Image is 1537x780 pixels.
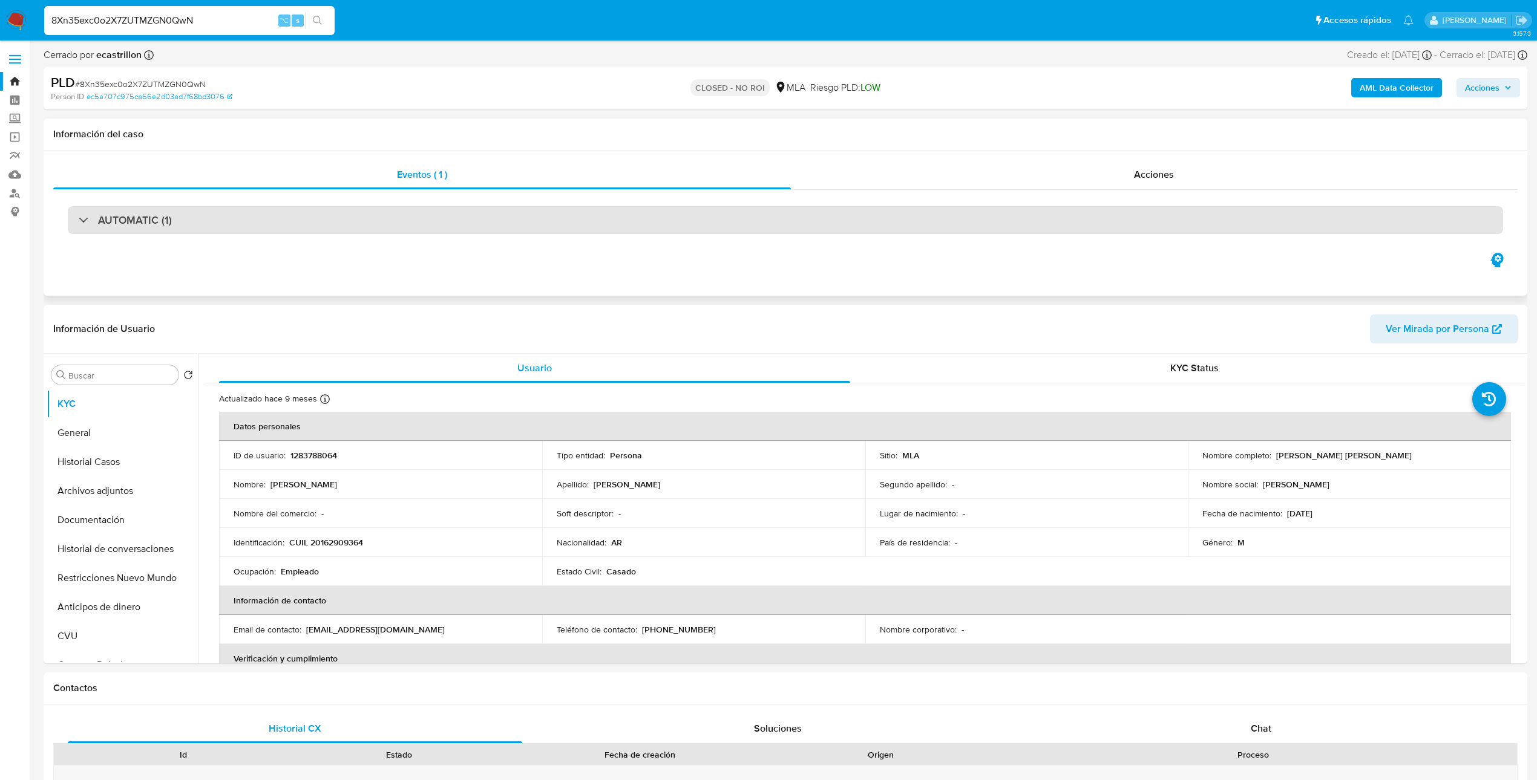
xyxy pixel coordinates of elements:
div: Fecha de creación [516,749,764,761]
button: Acciones [1457,78,1520,97]
p: Nombre del comercio : [234,508,316,519]
span: Riesgo PLD: [810,81,880,94]
p: M [1237,537,1245,548]
p: - [952,479,954,490]
p: Soft descriptor : [557,508,614,519]
p: CUIL 20162909364 [289,537,363,548]
span: LOW [860,80,880,94]
p: Nombre corporativo : [880,624,957,635]
button: Volver al orden por defecto [183,370,193,383]
input: Buscar [68,370,174,381]
span: Historial CX [269,721,321,735]
button: KYC [47,389,198,418]
span: # 8Xn35exc0o2X7ZUTMZGN0QwN [75,78,206,90]
h1: Información del caso [53,128,1518,140]
div: Estado [300,749,499,761]
div: AUTOMATIC (1) [68,206,1503,234]
p: Actualizado hace 9 meses [219,393,317,405]
p: [PERSON_NAME] [PERSON_NAME] [1276,450,1412,461]
p: Empleado [281,566,319,577]
p: - [618,508,621,519]
b: Person ID [51,91,84,102]
p: País de residencia : [880,537,950,548]
p: - [321,508,324,519]
p: 1283788064 [290,450,337,461]
span: Chat [1251,721,1271,735]
p: Género : [1202,537,1233,548]
b: AML Data Collector [1360,78,1434,97]
p: Sitio : [880,450,897,461]
p: Nombre social : [1202,479,1258,490]
p: - [955,537,957,548]
p: Email de contacto : [234,624,301,635]
div: Id [84,749,283,761]
p: ID de usuario : [234,450,286,461]
h3: AUTOMATIC (1) [98,213,172,227]
button: Anticipos de dinero [47,593,198,622]
p: [DATE] [1287,508,1313,519]
b: ecastrillon [94,48,142,62]
p: - [963,508,965,519]
span: Accesos rápidos [1323,14,1391,27]
span: KYC Status [1170,361,1219,375]
span: Acciones [1465,78,1499,97]
button: General [47,418,198,447]
span: Cerrado por [44,48,142,62]
span: - [1434,48,1437,62]
p: [PERSON_NAME] [594,479,660,490]
a: Notificaciones [1403,15,1414,25]
p: AR [611,537,622,548]
span: Soluciones [754,721,802,735]
button: Historial de conversaciones [47,535,198,564]
div: Cerrado el: [DATE] [1440,48,1527,62]
a: Salir [1515,14,1528,27]
p: jessica.fukman@mercadolibre.com [1443,15,1511,26]
p: Ocupación : [234,566,276,577]
span: ⌥ [280,15,289,26]
p: [EMAIL_ADDRESS][DOMAIN_NAME] [306,624,445,635]
button: search-icon [305,12,330,29]
p: [PHONE_NUMBER] [642,624,716,635]
p: Identificación : [234,537,284,548]
p: Nacionalidad : [557,537,606,548]
p: Tipo entidad : [557,450,605,461]
button: Ver Mirada por Persona [1370,314,1518,343]
th: Datos personales [219,412,1511,441]
button: CVU [47,622,198,651]
p: CLOSED - NO ROI [690,79,770,96]
div: Proceso [997,749,1509,761]
div: Origen [781,749,980,761]
a: ec5a707c975ca56e2d03ad7f68bd3076 [87,91,232,102]
p: MLA [902,450,919,461]
h1: Información de Usuario [53,323,155,335]
p: [PERSON_NAME] [1263,479,1329,490]
p: Nombre completo : [1202,450,1271,461]
th: Verificación y cumplimiento [219,644,1511,673]
p: Persona [610,450,642,461]
span: Usuario [517,361,552,375]
p: Fecha de nacimiento : [1202,508,1282,519]
p: [PERSON_NAME] [270,479,337,490]
button: Restricciones Nuevo Mundo [47,564,198,593]
button: AML Data Collector [1351,78,1442,97]
h1: Contactos [53,682,1518,694]
p: - [962,624,964,635]
div: MLA [775,81,805,94]
div: Creado el: [DATE] [1347,48,1432,62]
p: Estado Civil : [557,566,601,577]
p: Nombre : [234,479,266,490]
span: Eventos ( 1 ) [397,167,447,181]
span: Acciones [1134,167,1174,181]
button: Archivos adjuntos [47,476,198,505]
th: Información de contacto [219,586,1511,615]
p: Segundo apellido : [880,479,947,490]
p: Apellido : [557,479,589,490]
button: Historial Casos [47,447,198,476]
p: Casado [606,566,636,577]
p: Teléfono de contacto : [557,624,637,635]
b: PLD [51,73,75,92]
span: s [296,15,300,26]
button: Buscar [56,370,66,380]
button: Cruces y Relaciones [47,651,198,680]
button: Documentación [47,505,198,535]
